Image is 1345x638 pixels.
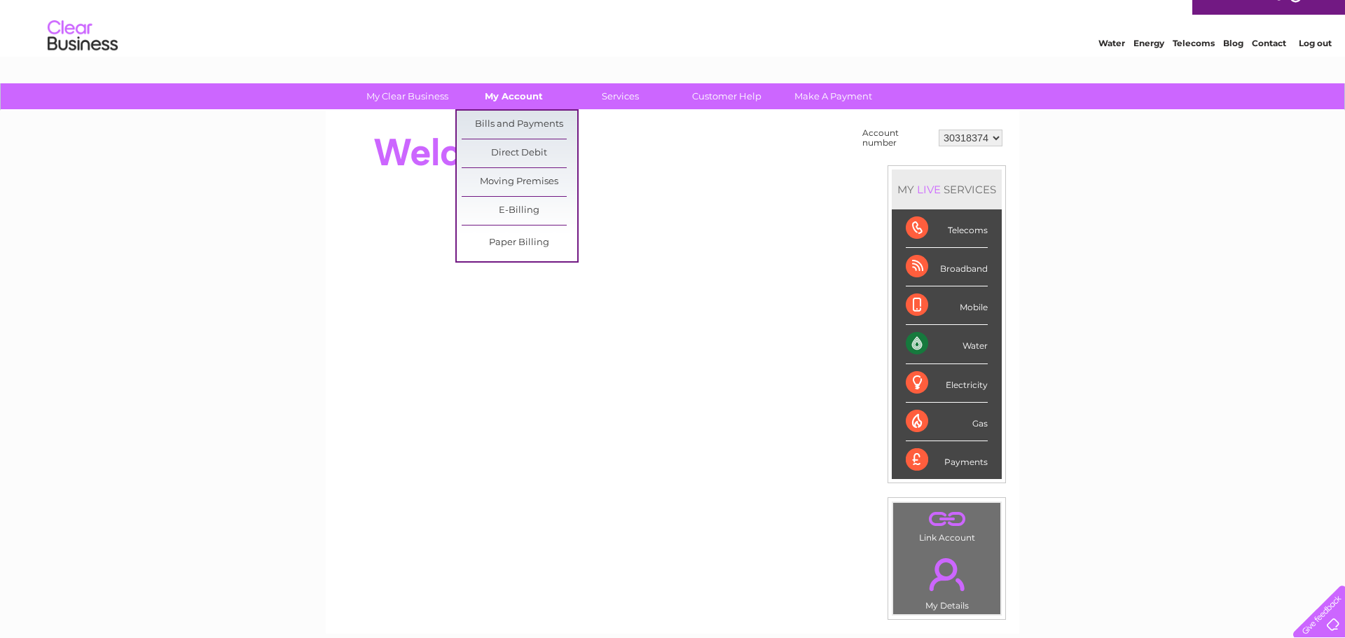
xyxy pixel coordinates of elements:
div: LIVE [914,183,944,196]
a: My Account [456,83,572,109]
a: My Clear Business [350,83,465,109]
div: Water [906,325,988,363]
a: Log out [1299,60,1332,70]
a: E-Billing [462,197,577,225]
a: Paper Billing [462,229,577,257]
a: . [897,550,997,599]
td: My Details [892,546,1001,615]
a: . [897,506,997,531]
div: Clear Business is a trading name of Verastar Limited (registered in [GEOGRAPHIC_DATA] No. 3667643... [343,8,1005,68]
a: Water [1098,60,1125,70]
a: Contact [1252,60,1286,70]
img: logo.png [47,36,118,79]
div: Broadband [906,248,988,286]
div: Payments [906,441,988,479]
div: MY SERVICES [892,169,1002,209]
div: Electricity [906,364,988,403]
a: Bills and Payments [462,111,577,139]
div: Gas [906,403,988,441]
td: Account number [859,125,935,151]
a: Blog [1223,60,1243,70]
a: 0333 014 3131 [1081,7,1178,25]
a: Customer Help [669,83,785,109]
td: Link Account [892,502,1001,546]
div: Mobile [906,286,988,325]
a: Make A Payment [775,83,891,109]
a: Direct Debit [462,139,577,167]
a: Moving Premises [462,168,577,196]
a: Services [563,83,678,109]
a: Telecoms [1173,60,1215,70]
div: Telecoms [906,209,988,248]
a: Energy [1133,60,1164,70]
